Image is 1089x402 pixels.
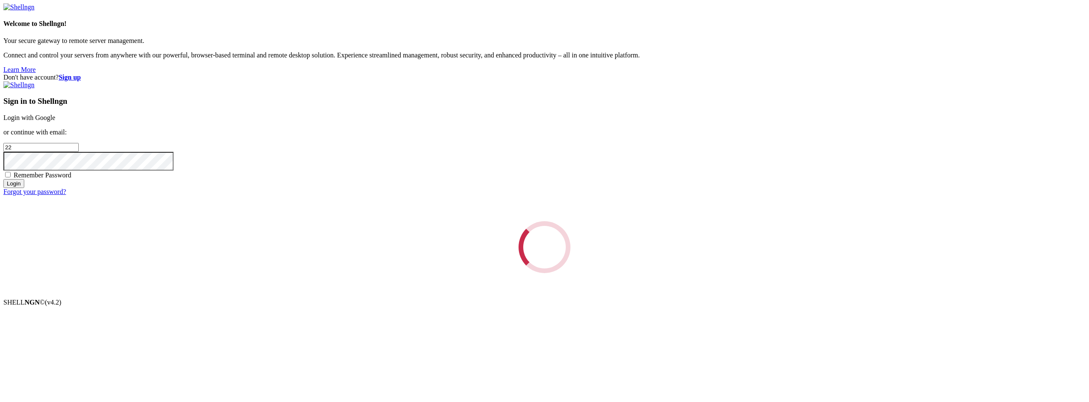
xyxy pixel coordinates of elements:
[5,172,11,177] input: Remember Password
[25,299,40,306] b: NGN
[3,179,24,188] input: Login
[3,20,1086,28] h4: Welcome to Shellngn!
[3,51,1086,59] p: Connect and control your servers from anywhere with our powerful, browser-based terminal and remo...
[3,128,1086,136] p: or continue with email:
[59,74,81,81] a: Sign up
[3,143,79,152] input: Email address
[3,74,1086,81] div: Don't have account?
[509,212,580,283] div: Loading...
[3,188,66,195] a: Forgot your password?
[3,3,34,11] img: Shellngn
[3,299,61,306] span: SHELL ©
[3,114,55,121] a: Login with Google
[3,81,34,89] img: Shellngn
[14,171,71,179] span: Remember Password
[45,299,62,306] span: 4.2.0
[3,37,1086,45] p: Your secure gateway to remote server management.
[3,97,1086,106] h3: Sign in to Shellngn
[3,66,36,73] a: Learn More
